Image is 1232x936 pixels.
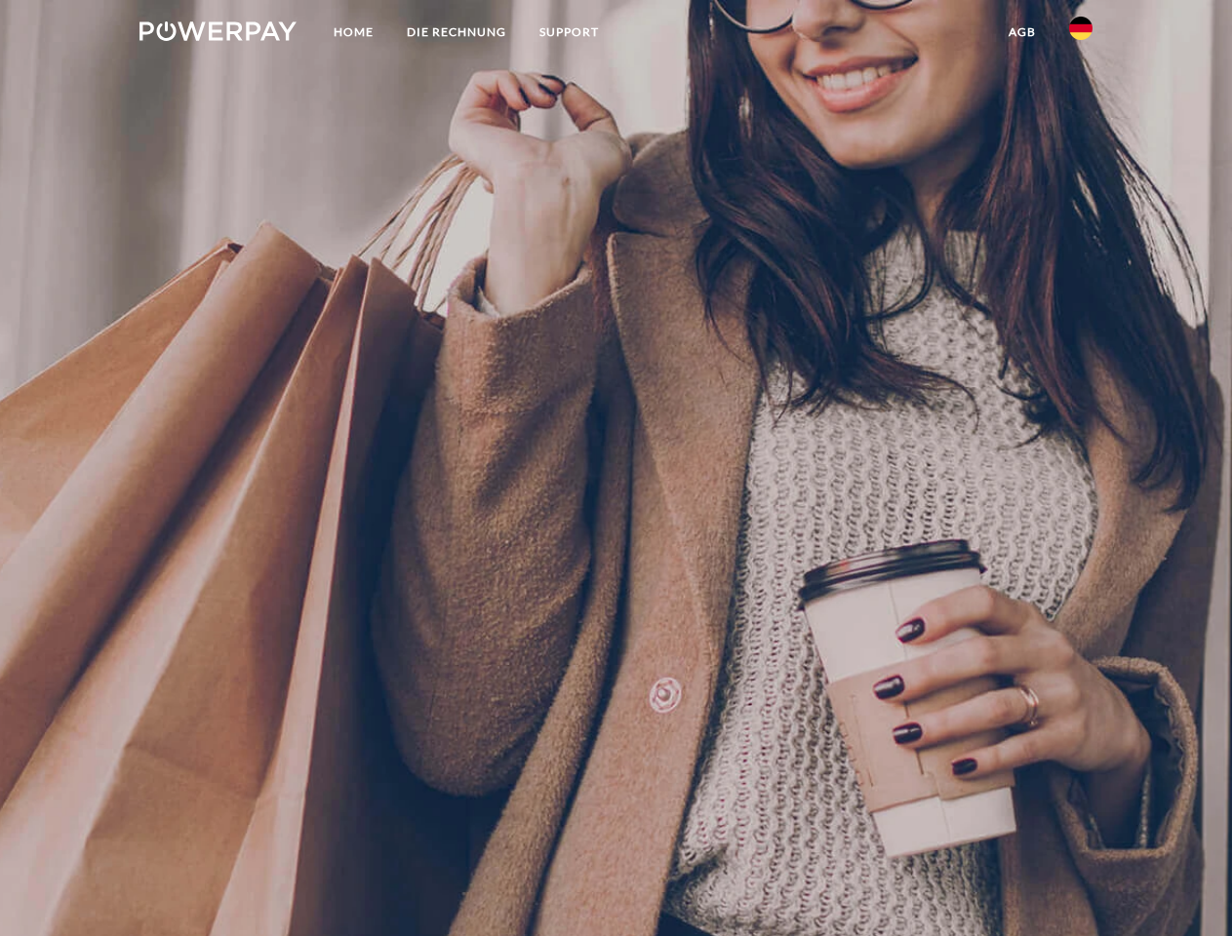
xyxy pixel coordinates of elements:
[390,15,523,50] a: DIE RECHNUNG
[523,15,616,50] a: SUPPORT
[1069,17,1093,40] img: de
[992,15,1053,50] a: agb
[139,21,297,41] img: logo-powerpay-white.svg
[317,15,390,50] a: Home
